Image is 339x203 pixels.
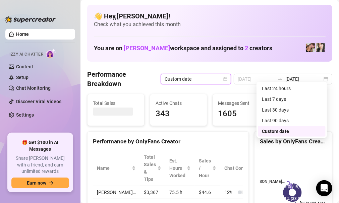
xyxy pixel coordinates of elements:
td: 75.5 h [165,186,195,199]
img: Christina [306,43,315,52]
img: AI Chatter [46,49,56,58]
span: swap-right [277,76,283,82]
span: Custom date [165,74,227,84]
span: Earn now [27,180,46,186]
input: End date [285,75,322,83]
a: Discover Viral Videos [16,99,61,104]
td: $3,367 [140,186,165,199]
a: Content [16,64,33,69]
span: arrow-right [49,181,54,185]
h4: 👋 Hey, [PERSON_NAME] ! [94,11,326,21]
a: Chat Monitoring [16,85,51,91]
span: to [277,76,283,82]
a: Home [16,31,29,37]
a: Setup [16,75,29,80]
h1: You are on workspace and assigned to creators [94,45,272,52]
a: Settings [16,112,34,118]
img: Christina [316,43,325,52]
td: [PERSON_NAME]… [93,186,140,199]
div: Open Intercom Messenger [316,180,332,196]
span: 2 [245,45,248,52]
input: Start date [238,75,275,83]
span: Izzy AI Chatter [9,51,43,58]
td: $44.6 [195,186,220,199]
span: [PERSON_NAME] [124,45,170,52]
span: Share [PERSON_NAME] with a friend, and earn unlimited rewards [11,155,69,175]
span: Check what you achieved this month [94,21,326,28]
h4: Performance Breakdown [87,70,161,88]
button: Earn nowarrow-right [11,178,69,188]
img: logo-BBDzfeDw.svg [5,16,56,23]
span: 🎁 Get $100 in AI Messages [11,139,69,152]
span: calendar [223,77,227,81]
